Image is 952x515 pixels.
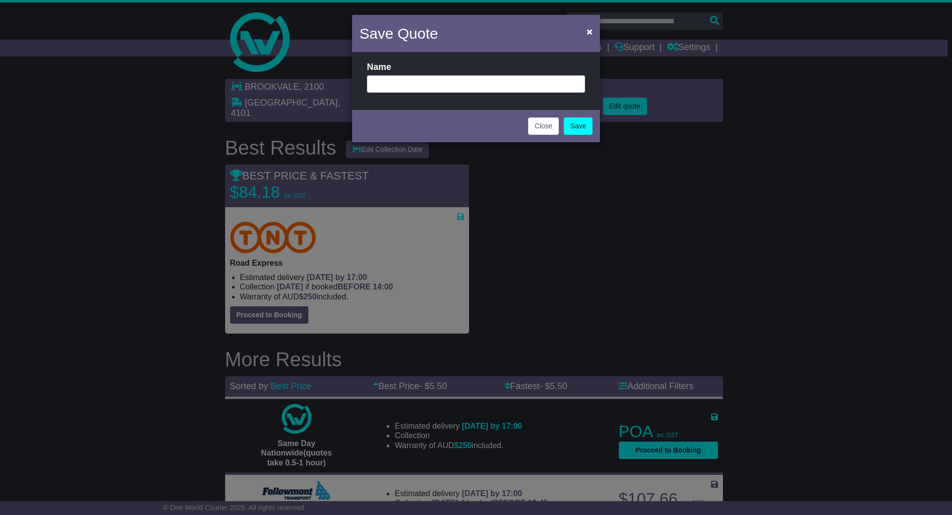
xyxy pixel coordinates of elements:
h4: Save Quote [359,22,438,45]
span: × [587,26,593,37]
button: Close [528,117,559,135]
button: Close [582,21,597,42]
a: Save [564,117,593,135]
label: Name [367,62,391,73]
